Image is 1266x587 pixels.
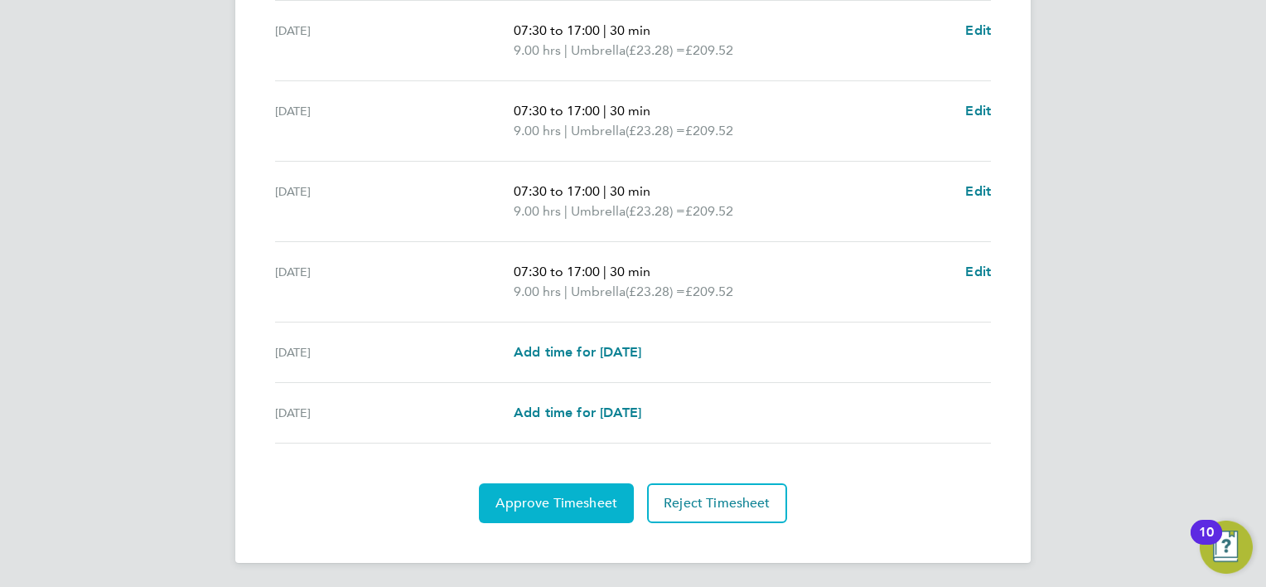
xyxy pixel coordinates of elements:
button: Approve Timesheet [479,483,634,523]
span: 9.00 hrs [514,284,561,299]
a: Add time for [DATE] [514,403,641,423]
span: Umbrella [571,282,626,302]
div: [DATE] [275,403,514,423]
span: 9.00 hrs [514,123,561,138]
span: 07:30 to 17:00 [514,183,600,199]
span: | [603,22,606,38]
span: Add time for [DATE] [514,405,641,420]
span: £209.52 [685,42,733,58]
span: 07:30 to 17:00 [514,22,600,38]
span: 9.00 hrs [514,42,561,58]
span: £209.52 [685,123,733,138]
span: (£23.28) = [626,123,685,138]
span: 30 min [610,264,650,279]
a: Edit [965,182,991,201]
button: Open Resource Center, 10 new notifications [1200,521,1253,574]
span: 30 min [610,22,650,38]
span: £209.52 [685,284,733,299]
span: Umbrella [571,121,626,141]
span: 07:30 to 17:00 [514,264,600,279]
span: 9.00 hrs [514,203,561,219]
span: | [564,123,568,138]
div: 10 [1199,532,1214,554]
div: [DATE] [275,182,514,221]
span: 07:30 to 17:00 [514,103,600,119]
span: (£23.28) = [626,284,685,299]
span: | [564,203,568,219]
span: | [564,284,568,299]
span: Add time for [DATE] [514,344,641,360]
span: (£23.28) = [626,42,685,58]
span: £209.52 [685,203,733,219]
span: Edit [965,103,991,119]
span: Umbrella [571,41,626,61]
a: Edit [965,21,991,41]
a: Edit [965,101,991,121]
span: Umbrella [571,201,626,221]
span: 30 min [610,103,650,119]
span: | [564,42,568,58]
span: Approve Timesheet [495,495,617,512]
span: Reject Timesheet [664,495,771,512]
span: Edit [965,264,991,279]
div: [DATE] [275,342,514,362]
span: 30 min [610,183,650,199]
a: Add time for [DATE] [514,342,641,362]
button: Reject Timesheet [647,483,787,523]
span: Edit [965,22,991,38]
a: Edit [965,262,991,282]
div: [DATE] [275,21,514,61]
span: (£23.28) = [626,203,685,219]
span: | [603,183,606,199]
div: [DATE] [275,101,514,141]
span: | [603,264,606,279]
div: [DATE] [275,262,514,302]
span: | [603,103,606,119]
span: Edit [965,183,991,199]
